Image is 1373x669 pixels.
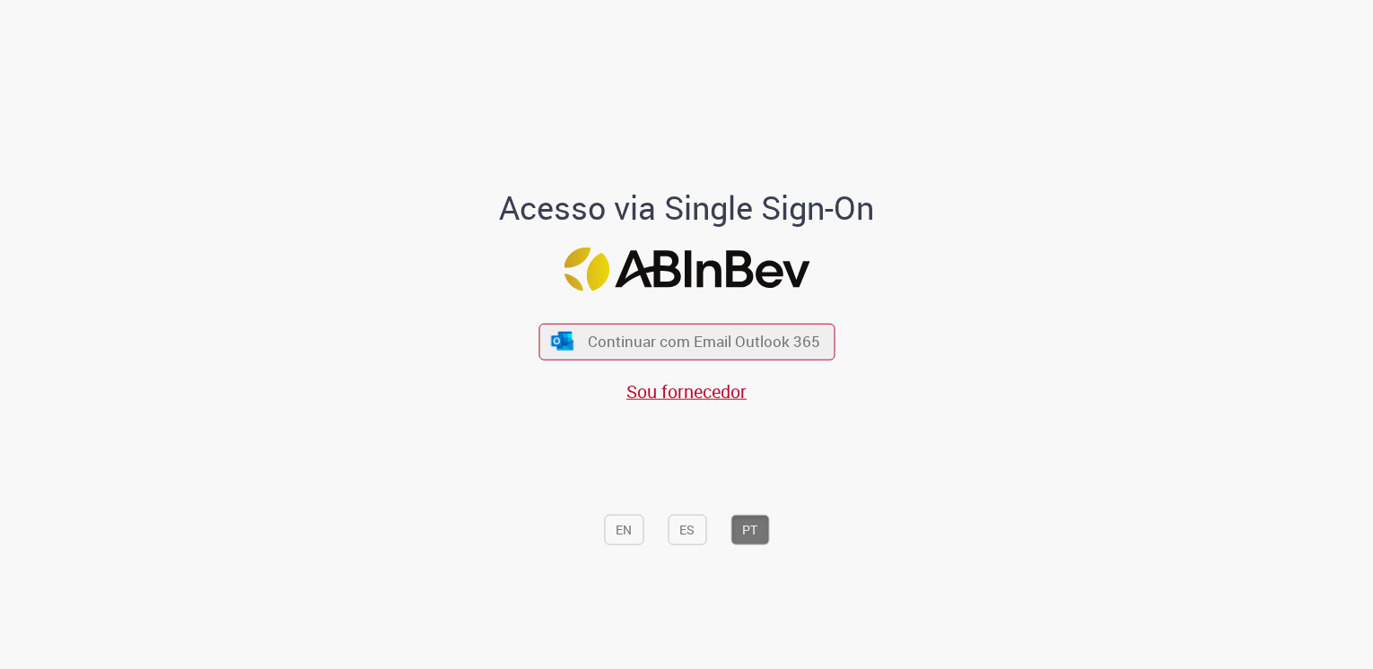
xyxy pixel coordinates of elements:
[588,331,820,352] span: Continuar com Email Outlook 365
[626,378,747,403] a: Sou fornecedor
[438,190,936,226] h1: Acesso via Single Sign-On
[730,514,769,544] button: PT
[564,247,809,291] img: Logo ABInBev
[668,514,706,544] button: ES
[604,514,643,544] button: EN
[550,332,575,351] img: ícone Azure/Microsoft 360
[538,323,835,360] button: ícone Azure/Microsoft 360 Continuar com Email Outlook 365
